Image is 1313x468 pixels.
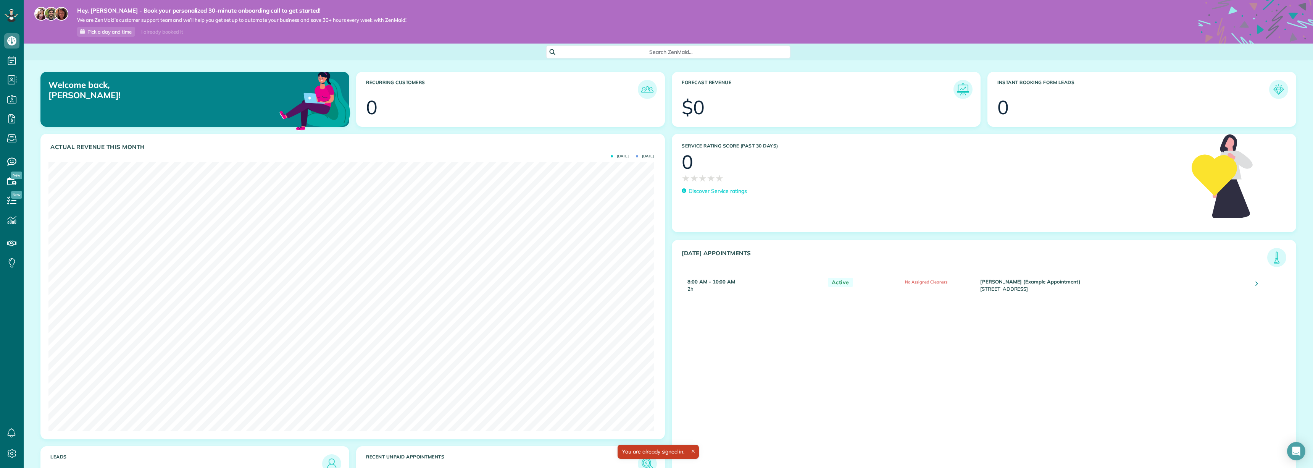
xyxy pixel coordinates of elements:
[77,7,406,15] strong: Hey, [PERSON_NAME] - Book your personalized 30-minute onboarding call to get started!
[707,172,715,185] span: ★
[1269,250,1284,265] img: icon_todays_appointments-901f7ab196bb0bea1936b74009e4eb5ffbc2d2711fa7634e0d609ed5ef32b18b.png
[618,445,699,459] div: You are already signed in.
[278,63,352,137] img: dashboard_welcome-42a62b7d889689a78055ac9021e634bf52bae3f8056760290aed330b23ab8690.png
[77,17,406,23] span: We are ZenMaid’s customer support team and we’ll help you get set up to automate your business an...
[682,273,824,296] td: 2h
[689,187,747,195] p: Discover Service ratings
[366,80,638,99] h3: Recurring Customers
[687,279,735,285] strong: 8:00 AM - 10:00 AM
[48,80,253,100] p: Welcome back, [PERSON_NAME]!
[828,278,853,287] span: Active
[34,7,48,21] img: maria-72a9807cf96188c08ef61303f053569d2e2a8a1cde33d635c8a3ac13582a053d.jpg
[55,7,68,21] img: michelle-19f622bdf1676172e81f8f8fba1fb50e276960ebfe0243fe18214015130c80e4.jpg
[682,250,1267,267] h3: [DATE] Appointments
[366,98,377,117] div: 0
[11,191,22,199] span: New
[11,172,22,179] span: New
[682,143,1182,149] h3: Service Rating score (past 30 days)
[682,152,693,172] div: 0
[978,273,1250,296] td: [STREET_ADDRESS]
[77,27,135,37] a: Pick a day and time
[997,80,1269,99] h3: Instant Booking Form Leads
[1287,442,1305,460] div: Open Intercom Messenger
[87,29,132,35] span: Pick a day and time
[137,27,187,37] div: I already booked it
[682,187,747,195] a: Discover Service ratings
[980,279,1081,285] strong: [PERSON_NAME] (Example Appointment)
[682,172,690,185] span: ★
[1271,82,1286,97] img: icon_form_leads-04211a6a04a5b2264e4ee56bc0799ec3eb69b7e499cbb523a139df1d13a81ae0.png
[682,98,705,117] div: $0
[905,279,947,285] span: No Assigned Cleaners
[955,82,971,97] img: icon_forecast_revenue-8c13a41c7ed35a8dcfafea3cbb826a0462acb37728057bba2d056411b612bbbe.png
[611,154,629,158] span: [DATE]
[715,172,724,185] span: ★
[44,7,58,21] img: jorge-587dff0eeaa6aab1f244e6dc62b8924c3b6ad411094392a53c71c6c4a576187d.jpg
[997,98,1009,117] div: 0
[636,154,654,158] span: [DATE]
[50,144,657,151] h3: Actual Revenue this month
[682,80,953,99] h3: Forecast Revenue
[698,172,707,185] span: ★
[640,82,655,97] img: icon_recurring_customers-cf858462ba22bcd05b5a5880d41d6543d210077de5bb9ebc9590e49fd87d84ed.png
[690,172,698,185] span: ★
